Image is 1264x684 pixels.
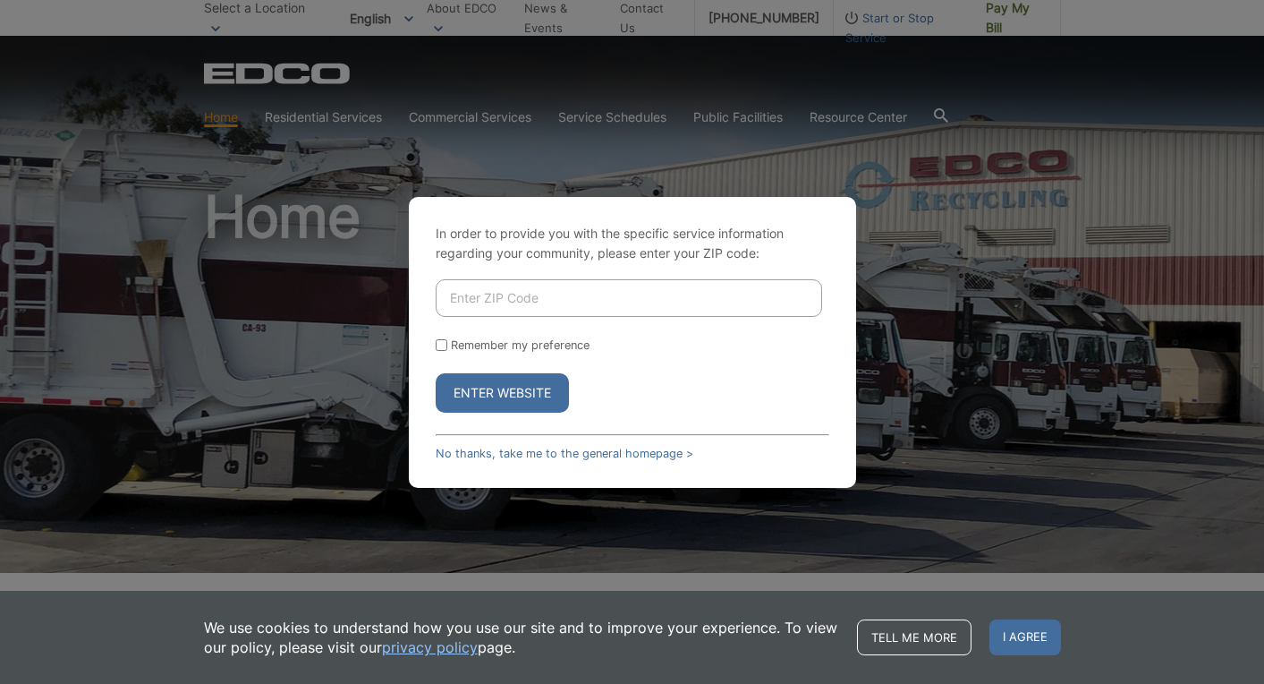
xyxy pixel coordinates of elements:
a: Tell me more [857,620,971,655]
a: privacy policy [382,637,478,657]
p: We use cookies to understand how you use our site and to improve your experience. To view our pol... [204,618,839,657]
a: No thanks, take me to the general homepage > [436,447,693,460]
button: Enter Website [436,373,569,413]
input: Enter ZIP Code [436,279,822,317]
label: Remember my preference [451,338,590,352]
span: I agree [989,620,1061,655]
p: In order to provide you with the specific service information regarding your community, please en... [436,224,829,263]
